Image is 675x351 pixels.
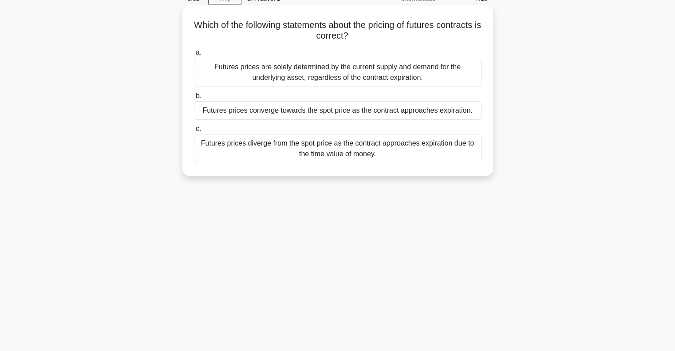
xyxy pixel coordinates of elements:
[196,125,201,132] span: c.
[194,58,482,87] div: Futures prices are solely determined by the current supply and demand for the underlying asset, r...
[194,101,482,120] div: Futures prices converge towards the spot price as the contract approaches expiration.
[193,20,482,42] h5: Which of the following statements about the pricing of futures contracts is correct?
[196,92,201,99] span: b.
[194,134,482,163] div: Futures prices diverge from the spot price as the contract approaches expiration due to the time ...
[196,48,201,56] span: a.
